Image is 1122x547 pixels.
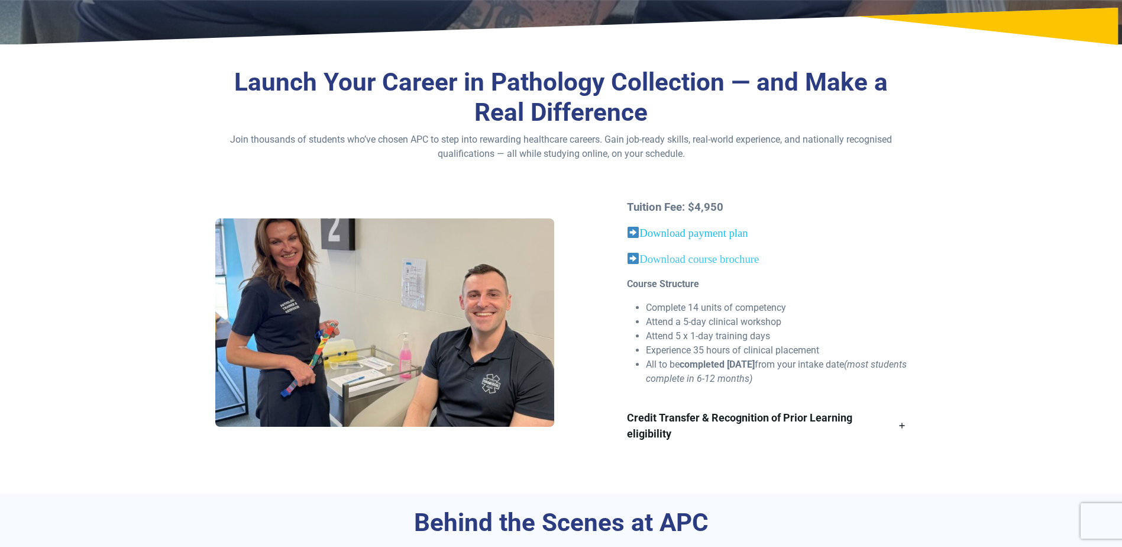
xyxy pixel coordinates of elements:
li: All to be from your intake date [646,358,907,386]
a: Credit Transfer & Recognition of Prior Learning eligibility [627,395,907,456]
h3: Behind the Scenes at APC [215,508,907,538]
img: ➡️ [628,227,639,238]
img: ➡️ [628,253,639,264]
li: Attend 5 x 1-day training days [646,329,907,343]
li: Complete 14 units of competency [646,301,907,315]
p: Join thousands of students who’ve chosen APC to step into rewarding healthcare careers. Gain job-... [215,133,907,161]
i: (most students complete in 6-12 months) [646,359,907,384]
a: Download payment plan [639,227,748,239]
span: Download course brochure [627,253,759,265]
li: Attend a 5-day clinical workshop [646,315,907,329]
span: Tuition Fee: $4,950 [627,201,723,214]
li: Experience 35 hours of clinical placement [646,343,907,358]
a: ➡️Download course brochure [627,254,759,265]
strong: Course Structure [627,278,699,289]
h3: Launch Your Career in Pathology Collection — and Make a Real Difference [215,67,907,127]
b: completed [DATE] [680,359,755,370]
